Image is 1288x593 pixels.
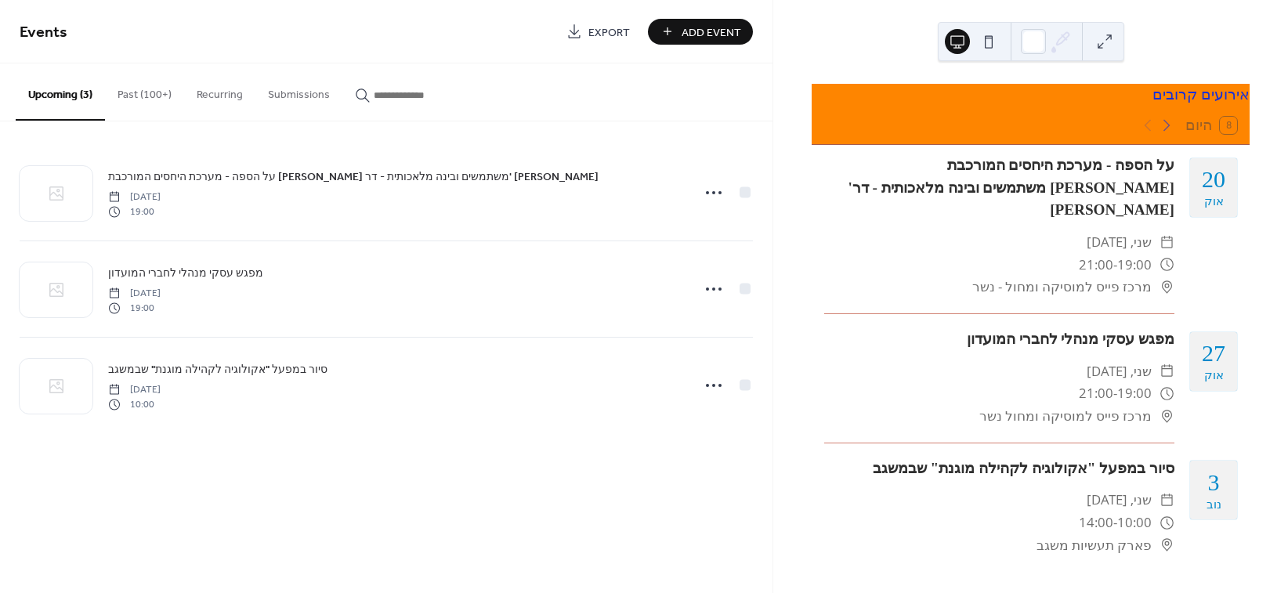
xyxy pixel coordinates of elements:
span: Export [588,24,630,41]
div: ​ [1160,231,1174,254]
span: [DATE] [108,383,161,397]
div: אוק [1204,369,1224,381]
span: שני, [DATE] [1087,231,1152,254]
span: 19:00 [1117,254,1152,277]
div: ​ [1160,405,1174,428]
span: 14:00 [1079,512,1113,534]
span: שני, [DATE] [1087,489,1152,512]
a: Export [555,19,642,45]
button: Upcoming (3) [16,63,105,121]
div: ​ [1160,276,1174,298]
span: [DATE] [108,287,161,301]
span: [DATE] [108,190,161,204]
span: 19:00 [108,204,161,219]
div: אירועים קרובים [812,84,1250,107]
span: 19:00 [1117,382,1152,405]
div: אוק [1204,195,1224,207]
div: 27 [1202,342,1225,365]
span: על הספה - מערכת היחסים המורכבת [PERSON_NAME] משתמשים ובינה מלאכותית - דר' [PERSON_NAME] [108,169,599,186]
div: על הספה - מערכת היחסים המורכבת [PERSON_NAME] משתמשים ובינה מלאכותית - דר' [PERSON_NAME] [824,154,1174,222]
div: ​ [1160,382,1174,405]
div: 20 [1202,168,1225,191]
button: Past (100+) [105,63,184,119]
div: סיור במפעל "אקולוגיה לקהילה מוגנת" שבמשגב [824,457,1174,480]
button: Submissions [255,63,342,119]
span: 21:00 [1079,254,1113,277]
span: מרכז פייס למוסיקה ומחול - נשר [972,276,1152,298]
div: ​ [1160,512,1174,534]
span: Events [20,17,67,48]
div: מפגש עסקי מנהלי לחברי המועדון [824,328,1174,351]
a: סיור במפעל "אקולוגיה לקהילה מוגנת" שבמשגב [108,360,327,378]
span: 19:00 [108,301,161,315]
span: מפגש עסקי מנהלי לחברי המועדון [108,266,263,282]
div: 3 [1208,471,1220,494]
div: ​ [1160,534,1174,557]
span: שני, [DATE] [1087,360,1152,383]
a: על הספה - מערכת היחסים המורכבת [PERSON_NAME] משתמשים ובינה מלאכותית - דר' [PERSON_NAME] [108,168,599,186]
span: - [1113,382,1117,405]
span: Add Event [682,24,741,41]
span: 10:00 [1117,512,1152,534]
span: סיור במפעל "אקולוגיה לקהילה מוגנת" שבמשגב [108,362,327,378]
span: פארק תעשיות משגב [1037,534,1152,557]
div: נוב [1207,498,1221,510]
span: - [1113,512,1117,534]
button: Recurring [184,63,255,119]
div: ​ [1160,254,1174,277]
a: מפגש עסקי מנהלי לחברי המועדון [108,264,263,282]
span: מרכז פייס למוסיקה ומחול נשר [979,405,1152,428]
div: ​ [1160,360,1174,383]
div: ​ [1160,489,1174,512]
span: 21:00 [1079,382,1113,405]
span: 10:00 [108,397,161,411]
button: Add Event [648,19,753,45]
span: - [1113,254,1117,277]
